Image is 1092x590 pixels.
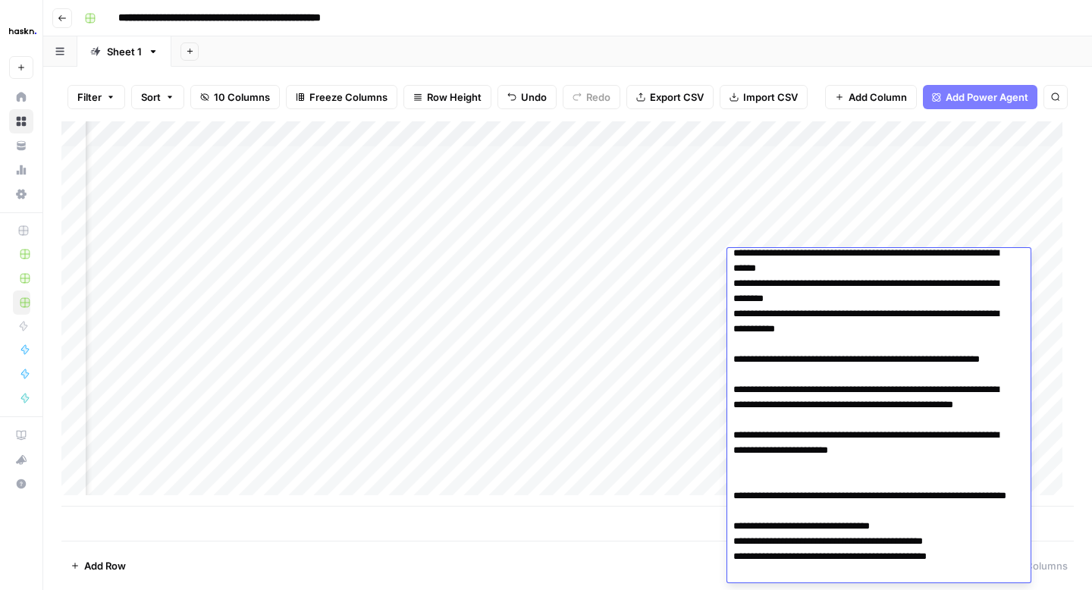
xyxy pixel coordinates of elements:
div: What's new? [10,448,33,471]
span: Undo [521,89,547,105]
span: Freeze Columns [309,89,388,105]
span: Add Row [84,558,126,573]
a: Settings [9,182,33,206]
button: Add Power Agent [923,85,1037,109]
span: Redo [586,89,610,105]
a: Sheet 1 [77,36,171,67]
button: Workspace: Haskn [9,12,33,50]
a: Browse [9,109,33,133]
img: Haskn Logo [9,17,36,45]
button: Import CSV [720,85,808,109]
a: Home [9,85,33,109]
button: Help + Support [9,472,33,496]
span: Import CSV [743,89,798,105]
button: Freeze Columns [286,85,397,109]
span: 10 Columns [214,89,270,105]
button: Add Row [61,554,135,578]
button: Sort [131,85,184,109]
span: Export CSV [650,89,704,105]
button: Export CSV [626,85,714,109]
button: 10 Columns [190,85,280,109]
button: Redo [563,85,620,109]
a: AirOps Academy [9,423,33,447]
span: Add Power Agent [946,89,1028,105]
button: Filter [67,85,125,109]
span: Filter [77,89,102,105]
span: Row Height [427,89,482,105]
div: Sheet 1 [107,44,142,59]
button: Add Column [825,85,917,109]
button: What's new? [9,447,33,472]
span: Add Column [849,89,907,105]
span: Sort [141,89,161,105]
button: Row Height [403,85,491,109]
button: Undo [497,85,557,109]
a: Your Data [9,133,33,158]
a: Usage [9,158,33,182]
